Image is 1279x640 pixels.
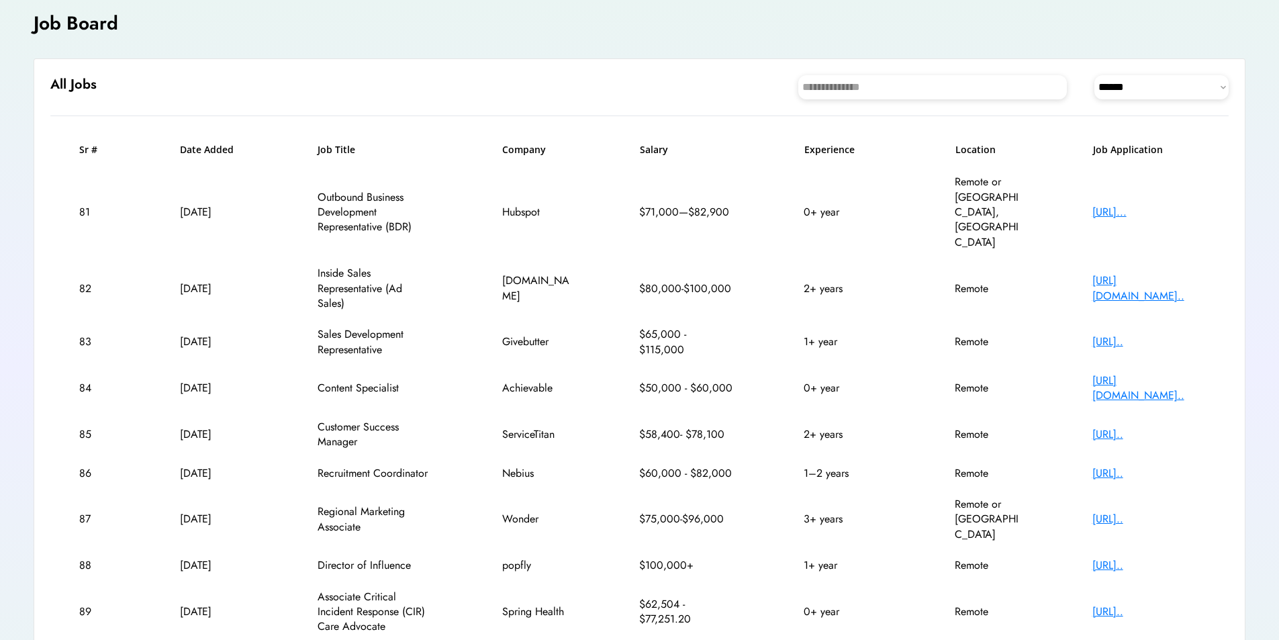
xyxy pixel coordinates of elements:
div: [URL].. [1092,604,1200,619]
div: Remote [955,281,1022,296]
div: [DOMAIN_NAME] [502,273,569,304]
div: Associate Critical Incident Response (CIR) Care Advocate [318,590,432,635]
div: Remote or [GEOGRAPHIC_DATA] [955,497,1022,542]
div: Achievable [502,381,569,396]
h6: Sr # [79,143,109,156]
div: Inside Sales Representative (Ad Sales) [318,266,432,311]
h6: Location [955,143,1023,156]
div: 0+ year [804,205,884,220]
div: $50,000 - $60,000 [639,381,733,396]
div: 0+ year [804,381,884,396]
div: 1–2 years [804,466,884,481]
div: [URL].. [1092,466,1200,481]
div: 2+ years [804,281,884,296]
h6: Experience [804,143,885,156]
div: $62,504 - $77,251.20 [639,597,733,627]
div: 83 [79,334,109,349]
div: 86 [79,466,109,481]
div: Remote [955,466,1022,481]
div: [DATE] [180,558,247,573]
div: Nebius [502,466,569,481]
div: 88 [79,558,109,573]
div: 87 [79,512,109,527]
div: 1+ year [804,558,884,573]
div: Sales Development Representative [318,327,432,357]
div: Regional Marketing Associate [318,504,432,535]
div: [DATE] [180,205,247,220]
div: [URL].. [1092,334,1200,349]
div: $65,000 - $115,000 [639,327,733,357]
div: [DATE] [180,604,247,619]
div: 0+ year [804,604,884,619]
div: Outbound Business Development Representative (BDR) [318,190,432,235]
div: $75,000-$96,000 [639,512,733,527]
div: [DATE] [180,427,247,442]
h6: Job Application [1093,143,1200,156]
div: Remote [955,604,1022,619]
h6: Company [502,143,569,156]
h4: Job Board [34,10,118,36]
div: Remote or [GEOGRAPHIC_DATA], [GEOGRAPHIC_DATA] [955,175,1022,250]
div: Hubspot [502,205,569,220]
div: 82 [79,281,109,296]
div: Director of Influence [318,558,432,573]
div: [URL][DOMAIN_NAME].. [1092,273,1200,304]
h6: All Jobs [50,75,97,94]
div: 3+ years [804,512,884,527]
div: Content Specialist [318,381,432,396]
div: [URL]... [1092,205,1200,220]
div: Recruitment Coordinator [318,466,432,481]
h6: Salary [640,143,734,156]
div: Customer Success Manager [318,420,432,450]
div: [URL].. [1092,427,1200,442]
div: [DATE] [180,466,247,481]
div: Remote [955,334,1022,349]
div: 81 [79,205,109,220]
div: Wonder [502,512,569,527]
div: [DATE] [180,381,247,396]
div: [URL].. [1092,512,1200,527]
h6: Date Added [180,143,247,156]
div: Givebutter [502,334,569,349]
div: 84 [79,381,109,396]
div: [URL].. [1092,558,1200,573]
div: popfly [502,558,569,573]
div: ServiceTitan [502,427,569,442]
div: $71,000—$82,900 [639,205,733,220]
div: Spring Health [502,604,569,619]
div: [DATE] [180,512,247,527]
div: Remote [955,381,1022,396]
div: [DATE] [180,281,247,296]
div: 1+ year [804,334,884,349]
div: 85 [79,427,109,442]
div: Remote [955,558,1022,573]
div: $80,000-$100,000 [639,281,733,296]
h6: Job Title [318,143,355,156]
div: $60,000 - $82,000 [639,466,733,481]
div: Remote [955,427,1022,442]
div: [DATE] [180,334,247,349]
div: 89 [79,604,109,619]
div: 2+ years [804,427,884,442]
div: $100,000+ [639,558,733,573]
div: $58,400- $78,100 [639,427,733,442]
div: [URL][DOMAIN_NAME].. [1092,373,1200,404]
